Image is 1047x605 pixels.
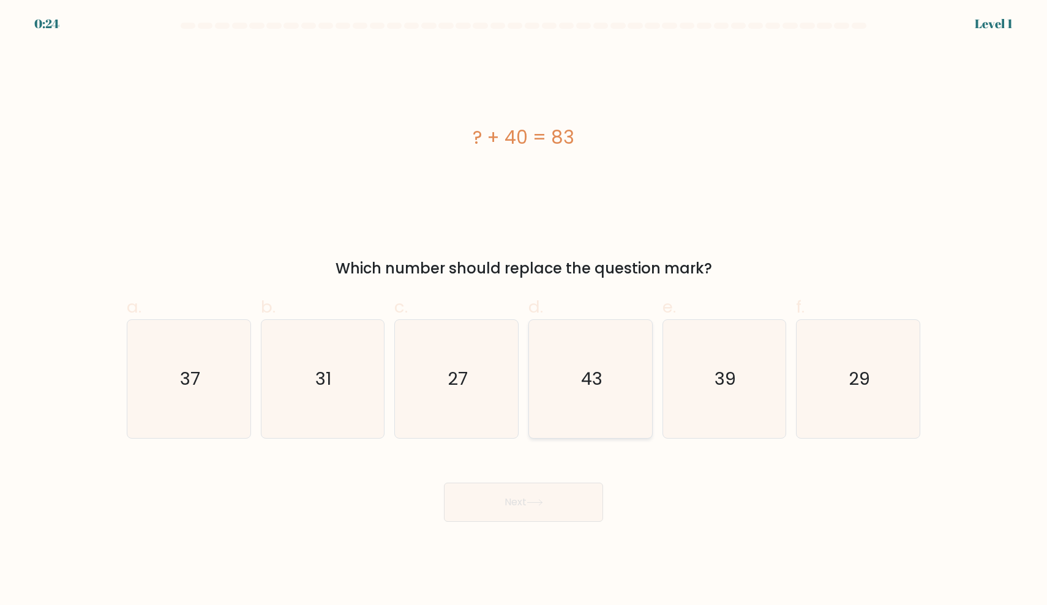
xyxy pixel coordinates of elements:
span: b. [261,295,276,319]
div: Which number should replace the question mark? [134,258,913,280]
text: 31 [316,366,332,391]
div: ? + 40 = 83 [127,124,920,151]
button: Next [444,483,603,522]
span: d. [528,295,543,319]
text: 39 [715,366,736,391]
div: 0:24 [34,15,59,33]
text: 27 [448,366,468,391]
span: f. [796,295,805,319]
text: 43 [581,366,602,391]
text: 37 [180,366,200,391]
text: 29 [849,366,870,391]
span: e. [662,295,676,319]
div: Level 1 [975,15,1013,33]
span: a. [127,295,141,319]
span: c. [394,295,408,319]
